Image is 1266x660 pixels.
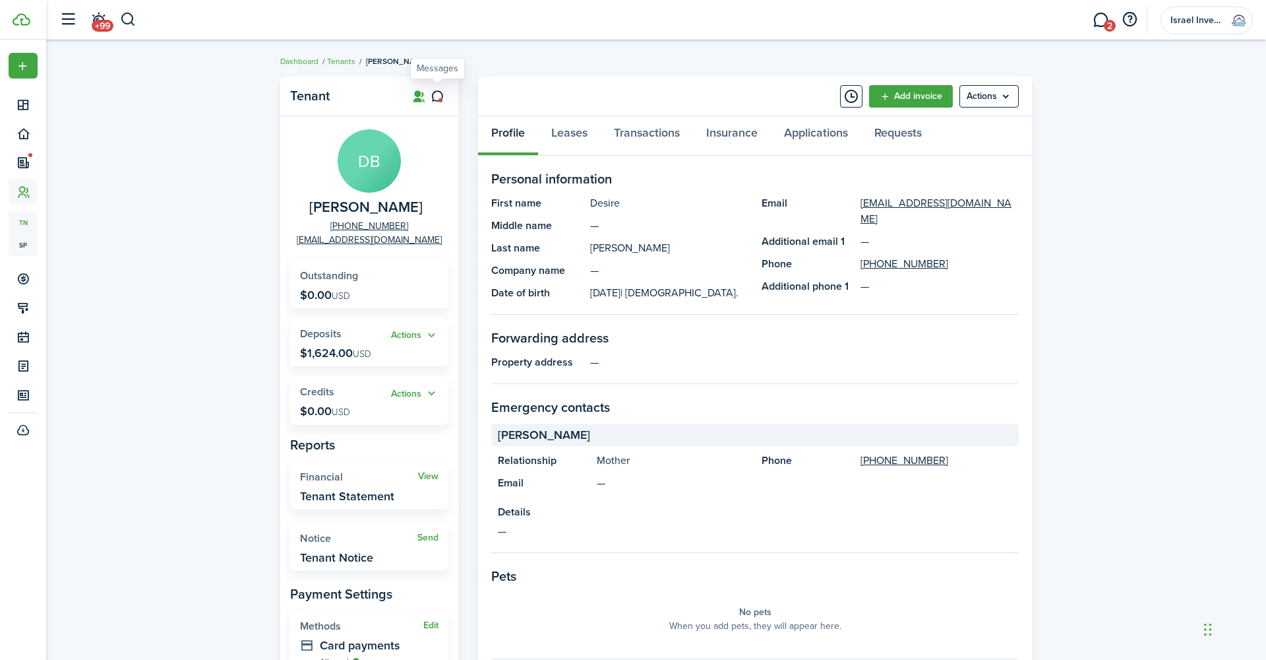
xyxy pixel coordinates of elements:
span: USD [332,405,350,419]
a: Tenants [327,55,355,67]
a: [PHONE_NUMBER] [330,219,408,233]
span: Outstanding [300,268,358,283]
button: Actions [391,328,438,343]
panel-main-title: Email [762,195,854,227]
avatar-text: DB [338,129,401,193]
a: Add invoice [869,85,953,108]
panel-main-description: — [498,523,1012,539]
panel-main-title: Phone [762,256,854,272]
button: Open menu [9,53,38,79]
panel-main-title: Relationship [498,453,590,469]
panel-main-subtitle: Payment Settings [290,584,448,604]
panel-main-description: [DATE] [590,285,748,301]
button: Edit [423,620,438,631]
panel-main-title: Phone [762,453,854,469]
button: Open resource center [1118,9,1141,31]
span: | [DEMOGRAPHIC_DATA]. [620,285,738,300]
panel-main-subtitle: Reports [290,435,448,455]
span: Israel Investment Properties LLC. [1170,16,1223,25]
span: Deposits [300,326,342,341]
panel-main-title: Tenant [290,88,396,104]
a: View [418,471,438,482]
p: $0.00 [300,405,350,418]
panel-main-title: Date of birth [491,285,584,301]
panel-main-section-title: Emergency contacts [491,397,1019,417]
panel-main-title: Additional phone 1 [762,279,854,294]
panel-main-description: — [590,263,748,279]
a: Send [417,533,438,543]
a: Insurance [693,116,771,156]
panel-main-title: Additional email 1 [762,234,854,249]
iframe: Chat Widget [1200,597,1266,660]
button: Open sidebar [55,7,80,32]
p: $0.00 [300,288,350,302]
widget-stats-description: Card payments [320,639,438,652]
widget-stats-description: Tenant Notice [300,551,373,564]
div: Messages [417,62,458,75]
a: [EMAIL_ADDRESS][DOMAIN_NAME] [860,195,1019,227]
panel-main-section-title: Pets [491,566,1019,586]
span: Desire Barnes [309,199,423,216]
panel-main-description: — [590,218,748,234]
widget-stats-title: Notice [300,533,417,544]
panel-main-section-title: Personal information [491,169,1019,189]
span: +99 [92,20,113,32]
a: Applications [771,116,861,156]
widget-stats-description: Tenant Statement [300,490,394,503]
p: $1,624.00 [300,346,371,360]
span: [PERSON_NAME] [366,55,428,67]
a: Notifications [86,3,111,37]
panel-main-placeholder-description: When you add pets, they will appear here. [669,619,841,633]
img: TenantCloud [13,13,30,26]
a: sp [9,234,38,256]
button: Timeline [840,85,862,108]
a: Messaging [1088,3,1113,37]
div: Drag [1204,610,1212,649]
panel-main-title: Company name [491,263,584,279]
span: Credits [300,384,334,399]
a: [PHONE_NUMBER] [860,256,948,272]
button: Open menu [959,85,1019,108]
panel-main-title: Details [498,504,1012,520]
a: tn [9,211,38,234]
panel-main-description: — [590,354,1019,370]
panel-main-title: Email [498,475,590,491]
a: Requests [861,116,935,156]
a: [EMAIL_ADDRESS][DOMAIN_NAME] [297,233,442,247]
img: Israel Investment Properties LLC. [1228,10,1250,31]
a: Leases [538,116,601,156]
span: [PERSON_NAME] [498,426,590,444]
span: USD [353,347,371,361]
a: Transactions [601,116,693,156]
panel-main-title: Last name [491,240,584,256]
span: 2 [1104,20,1116,32]
button: Open menu [391,328,438,343]
panel-main-title: First name [491,195,584,211]
panel-main-section-title: Forwarding address [491,328,1019,348]
button: Search [120,9,136,31]
panel-main-description: Mother [597,453,748,469]
panel-main-title: Middle name [491,218,584,234]
a: [PHONE_NUMBER] [860,453,948,469]
panel-main-description: Desire [590,195,748,211]
panel-main-description: [PERSON_NAME] [590,240,748,256]
button: Actions [391,386,438,401]
widget-stats-title: Financial [300,471,418,483]
panel-main-title: Property address [491,354,584,370]
button: Open menu [391,386,438,401]
menu-btn: Actions [959,85,1019,108]
panel-main-placeholder-title: No pets [739,605,771,619]
widget-stats-title: Methods [300,620,423,632]
span: USD [332,289,350,303]
a: Dashboard [280,55,318,67]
